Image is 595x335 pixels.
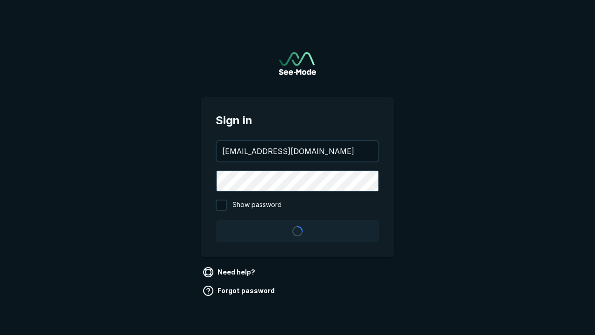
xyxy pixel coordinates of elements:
a: Need help? [201,265,259,280]
span: Sign in [216,112,379,129]
input: your@email.com [217,141,378,161]
span: Show password [232,200,282,211]
a: Go to sign in [279,52,316,75]
img: See-Mode Logo [279,52,316,75]
a: Forgot password [201,283,278,298]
